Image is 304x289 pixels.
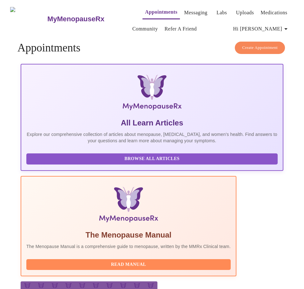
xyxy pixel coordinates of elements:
[261,8,287,17] a: Medications
[26,230,231,240] h5: The Menopause Manual
[59,187,198,225] img: Menopause Manual
[26,261,232,267] a: Read Manual
[236,8,254,17] a: Uploads
[132,24,158,33] a: Community
[233,24,290,33] span: Hi [PERSON_NAME]
[231,23,292,35] button: Hi [PERSON_NAME]
[142,6,180,19] button: Appointments
[26,243,231,250] p: The Menopause Manual is a comprehensive guide to menopause, written by the MMRx Clinical team.
[242,44,278,51] span: Create Appointment
[26,153,278,165] button: Browse All Articles
[10,7,47,31] img: MyMenopauseRx Logo
[145,8,177,17] a: Appointments
[26,131,278,144] p: Explore our comprehensive collection of articles about menopause, [MEDICAL_DATA], and women's hea...
[26,118,278,128] h5: All Learn Articles
[164,24,197,33] a: Refer a Friend
[130,23,161,35] button: Community
[47,15,104,23] h3: MyMenopauseRx
[26,259,231,270] button: Read Manual
[216,8,227,17] a: Labs
[33,261,224,269] span: Read Manual
[235,42,285,54] button: Create Appointment
[234,6,257,19] button: Uploads
[184,8,207,17] a: Messaging
[162,23,199,35] button: Refer a Friend
[258,6,290,19] button: Medications
[66,75,238,113] img: MyMenopauseRx Logo
[26,156,279,161] a: Browse All Articles
[47,8,130,30] a: MyMenopauseRx
[17,42,287,54] h4: Appointments
[182,6,210,19] button: Messaging
[212,6,232,19] button: Labs
[33,155,271,163] span: Browse All Articles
